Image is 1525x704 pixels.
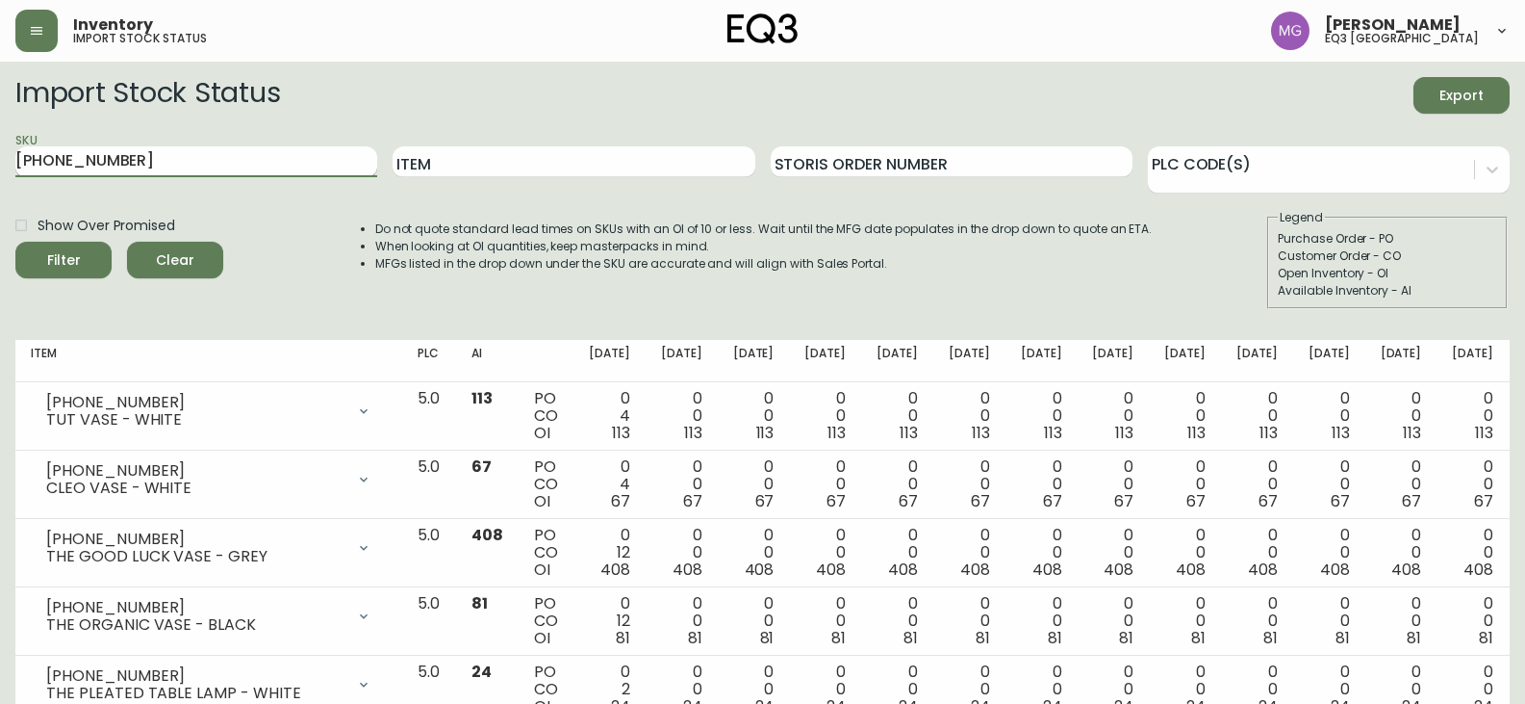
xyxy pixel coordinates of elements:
div: 0 0 [877,595,918,647]
li: Do not quote standard lead times on SKUs with an OI of 10 or less. Wait until the MFG date popula... [375,221,1153,238]
span: 113 [1115,422,1133,444]
div: 0 0 [804,527,846,579]
span: 81 [760,627,775,649]
td: 5.0 [402,519,456,587]
div: 0 0 [1381,595,1422,647]
span: 81 [903,627,918,649]
span: 81 [1407,627,1421,649]
div: 0 0 [1021,390,1062,442]
span: 408 [1463,559,1493,581]
div: THE GOOD LUCK VASE - GREY [46,548,344,565]
span: 81 [471,592,488,614]
h5: import stock status [73,33,207,44]
div: 0 0 [804,458,846,510]
span: 81 [616,627,630,649]
span: 408 [888,559,918,581]
div: 0 0 [1309,595,1350,647]
th: [DATE] [1293,340,1365,382]
div: 0 0 [804,390,846,442]
span: 67 [611,490,630,512]
div: 0 0 [877,390,918,442]
span: 67 [1043,490,1062,512]
div: 0 0 [949,458,990,510]
div: [PHONE_NUMBER]CLEO VASE - WHITE [31,458,387,501]
span: OI [534,422,550,444]
button: Filter [15,242,112,278]
span: 113 [684,422,702,444]
button: Export [1413,77,1510,114]
span: 408 [816,559,846,581]
span: 408 [1391,559,1421,581]
th: [DATE] [718,340,790,382]
span: 113 [827,422,846,444]
span: 81 [1263,627,1278,649]
span: 67 [1331,490,1350,512]
span: 81 [1335,627,1350,649]
span: 81 [1479,627,1493,649]
div: 0 0 [1164,390,1206,442]
div: PO CO [534,390,558,442]
div: THE ORGANIC VASE - BLACK [46,616,344,634]
div: PO CO [534,458,558,510]
li: When looking at OI quantities, keep masterpacks in mind. [375,238,1153,255]
button: Clear [127,242,223,278]
div: [PHONE_NUMBER] [46,667,344,685]
div: TUT VASE - WHITE [46,411,344,429]
legend: Legend [1278,209,1325,226]
div: 0 4 [589,390,630,442]
div: 0 0 [949,595,990,647]
div: 0 0 [877,527,918,579]
span: 81 [976,627,990,649]
span: 81 [1119,627,1133,649]
div: 0 0 [661,458,702,510]
div: 0 0 [1236,390,1278,442]
span: Show Over Promised [38,216,175,236]
span: 113 [1403,422,1421,444]
div: 0 0 [661,390,702,442]
span: 408 [600,559,630,581]
th: Item [15,340,402,382]
th: [DATE] [1365,340,1437,382]
div: [PHONE_NUMBER]TUT VASE - WHITE [31,390,387,432]
div: Available Inventory - AI [1278,282,1497,300]
span: 24 [471,661,492,683]
span: [PERSON_NAME] [1325,17,1461,33]
span: 67 [899,490,918,512]
div: PO CO [534,595,558,647]
div: 0 0 [1452,390,1493,442]
img: logo [727,13,799,44]
div: 0 0 [1164,595,1206,647]
div: 0 0 [1092,390,1133,442]
div: 0 0 [733,595,775,647]
div: 0 0 [1452,595,1493,647]
span: 67 [1402,490,1421,512]
div: 0 0 [1309,390,1350,442]
div: 0 0 [949,527,990,579]
span: 113 [1187,422,1206,444]
span: 408 [1248,559,1278,581]
span: 67 [826,490,846,512]
div: 0 12 [589,527,630,579]
div: 0 0 [1381,458,1422,510]
th: [DATE] [573,340,646,382]
th: [DATE] [1221,340,1293,382]
div: 0 0 [1236,527,1278,579]
img: de8837be2a95cd31bb7c9ae23fe16153 [1271,12,1309,50]
div: [PHONE_NUMBER] [46,462,344,480]
span: OI [534,627,550,649]
span: 408 [1104,559,1133,581]
span: 67 [1186,490,1206,512]
span: 113 [972,422,990,444]
span: Inventory [73,17,153,33]
div: Customer Order - CO [1278,248,1497,265]
span: 67 [683,490,702,512]
div: 0 0 [733,527,775,579]
div: [PHONE_NUMBER]THE ORGANIC VASE - BLACK [31,595,387,638]
div: 0 0 [949,390,990,442]
span: 81 [1191,627,1206,649]
span: 113 [1332,422,1350,444]
div: [PHONE_NUMBER] [46,531,344,548]
div: 0 0 [1164,458,1206,510]
span: 113 [612,422,630,444]
div: [PHONE_NUMBER] [46,394,344,411]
